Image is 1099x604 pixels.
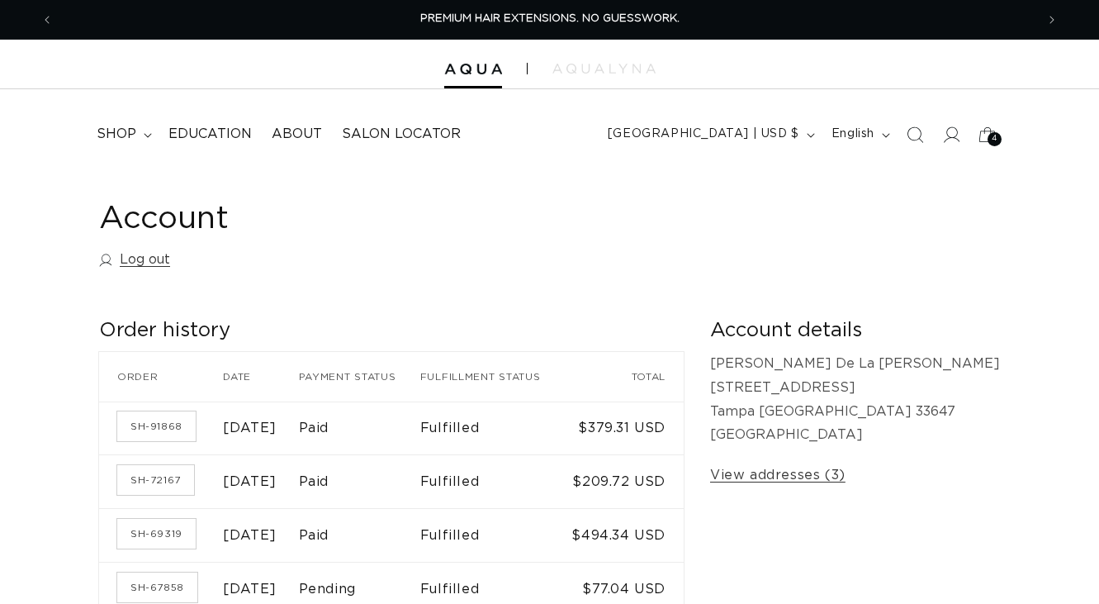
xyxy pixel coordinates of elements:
[223,475,277,488] time: [DATE]
[299,352,420,402] th: Payment status
[299,402,420,455] td: Paid
[272,126,322,143] span: About
[117,465,194,495] a: Order number SH-72167
[299,508,420,562] td: Paid
[420,508,566,562] td: Fulfilled
[159,116,262,153] a: Education
[97,126,136,143] span: shop
[299,454,420,508] td: Paid
[992,132,997,146] span: 4
[831,126,874,143] span: English
[342,126,461,143] span: Salon Locator
[223,352,298,402] th: Date
[99,248,170,272] a: Log out
[710,464,846,487] a: View addresses (3)
[710,318,1000,344] h2: Account details
[822,119,897,150] button: English
[1034,4,1070,36] button: Next announcement
[566,402,684,455] td: $379.31 USD
[444,64,502,75] img: Aqua Hair Extensions
[566,508,684,562] td: $494.34 USD
[117,519,196,549] a: Order number SH-69319
[117,573,197,602] a: Order number SH-67858
[608,126,799,143] span: [GEOGRAPHIC_DATA] | USD $
[117,411,196,441] a: Order number SH-91868
[99,199,1000,240] h1: Account
[87,116,159,153] summary: shop
[420,352,566,402] th: Fulfillment status
[420,402,566,455] td: Fulfilled
[420,454,566,508] td: Fulfilled
[223,421,277,435] time: [DATE]
[552,64,656,74] img: aqualyna.com
[332,116,471,153] a: Salon Locator
[223,583,277,596] time: [DATE]
[223,529,277,542] time: [DATE]
[99,352,223,402] th: Order
[420,13,680,24] span: PREMIUM HAIR EXTENSIONS. NO GUESSWORK.
[710,352,1000,447] p: [PERSON_NAME] De La [PERSON_NAME] [STREET_ADDRESS] Tampa [GEOGRAPHIC_DATA] 33647 [GEOGRAPHIC_DATA]
[29,4,65,36] button: Previous announcement
[566,352,684,402] th: Total
[598,119,822,150] button: [GEOGRAPHIC_DATA] | USD $
[99,318,684,344] h2: Order history
[897,117,933,153] summary: Search
[168,126,252,143] span: Education
[262,116,332,153] a: About
[566,454,684,508] td: $209.72 USD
